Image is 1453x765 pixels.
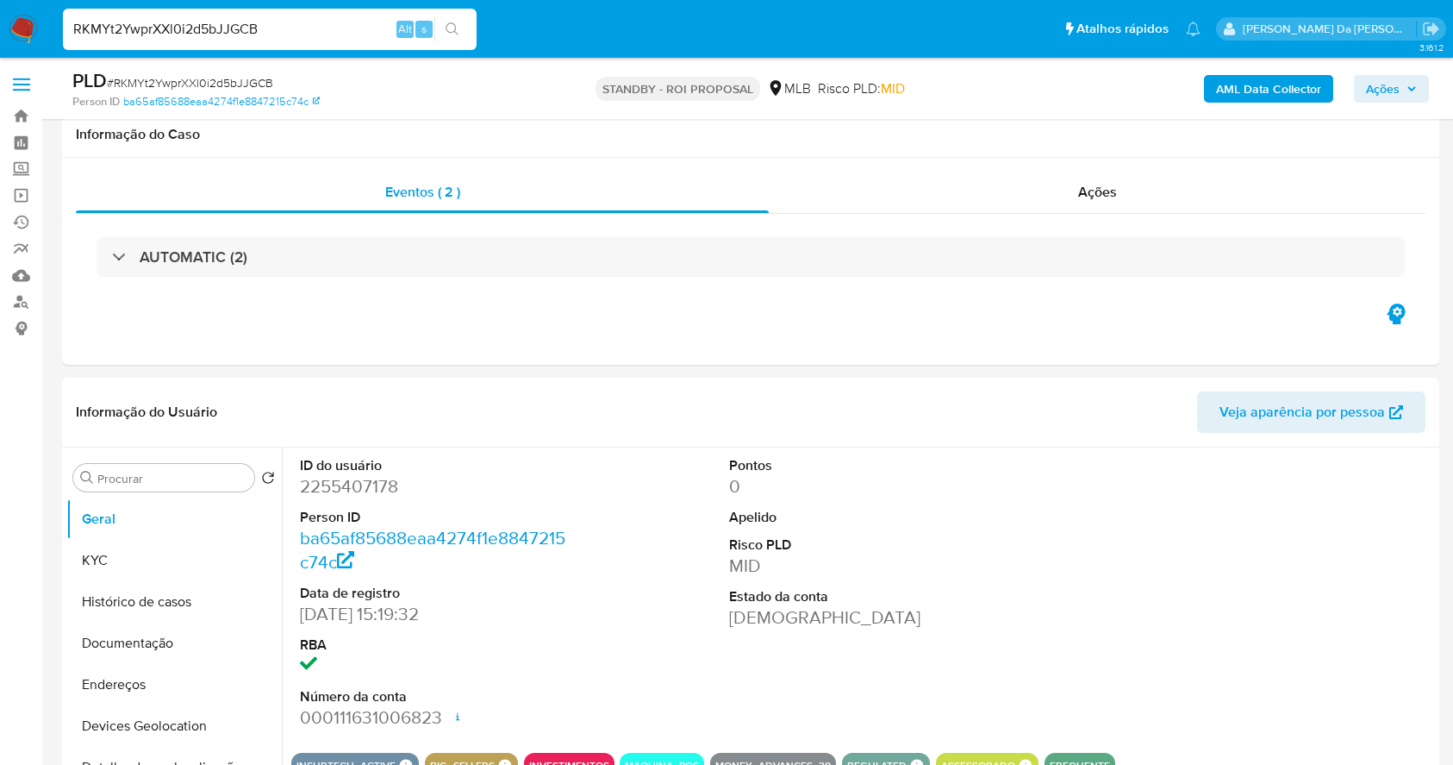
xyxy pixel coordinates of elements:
dt: Risco PLD [729,536,998,555]
button: Histórico de casos [66,581,282,623]
dt: Número da conta [300,687,569,706]
dd: 2255407178 [300,474,569,499]
h1: Informação do Usuário [76,404,217,421]
p: STANDBY - ROI PROPOSAL [596,77,760,101]
input: Pesquise usuários ou casos... [63,18,477,41]
a: Notificações [1186,22,1200,36]
span: Alt [398,21,412,37]
span: s [421,21,427,37]
button: Endereços [66,664,282,705]
button: Ações [1354,75,1429,103]
dt: Estado da conta [729,587,998,606]
p: patricia.varelo@mercadopago.com.br [1243,21,1417,37]
dd: [DATE] 15:19:32 [300,602,569,626]
button: Veja aparência por pessoa [1197,392,1425,433]
span: Atalhos rápidos [1076,20,1169,38]
dt: Apelido [729,508,998,527]
dt: Data de registro [300,584,569,603]
span: Risco PLD: [818,79,905,98]
button: KYC [66,540,282,581]
b: Person ID [72,94,120,110]
a: Sair [1422,20,1440,38]
h3: AUTOMATIC (2) [140,248,247,266]
dt: RBA [300,636,569,655]
div: AUTOMATIC (2) [97,237,1405,277]
dd: 0 [729,474,998,499]
b: PLD [72,66,107,94]
span: Ações [1366,75,1400,103]
dd: [DEMOGRAPHIC_DATA] [729,605,998,630]
button: Documentação [66,623,282,664]
button: Retornar ao pedido padrão [261,471,275,490]
span: MID [881,78,905,98]
dt: Pontos [729,456,998,475]
a: ba65af85688eaa4274f1e8847215c74c [300,525,565,574]
span: Veja aparência por pessoa [1219,392,1385,433]
dd: MID [729,554,998,578]
button: Devices Geolocation [66,705,282,747]
button: Geral [66,499,282,540]
b: AML Data Collector [1216,75,1321,103]
a: ba65af85688eaa4274f1e8847215c74c [123,94,320,110]
dt: ID do usuário [300,456,569,475]
button: search-icon [434,17,470,41]
button: Procurar [80,471,94,485]
h1: Informação do Caso [76,126,1425,143]
div: MLB [767,79,811,98]
input: Procurar [97,471,247,486]
span: Eventos ( 2 ) [385,182,460,202]
dt: Person ID [300,508,569,527]
span: Ações [1078,182,1117,202]
span: # RKMYt2YwprXXl0i2d5bJJGCB [107,74,273,91]
dd: 000111631006823 [300,705,569,730]
button: AML Data Collector [1204,75,1333,103]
